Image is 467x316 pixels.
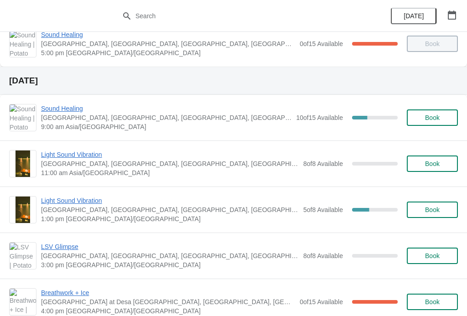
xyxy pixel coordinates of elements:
[407,155,458,172] button: Book
[300,40,343,47] span: 0 of 15 Available
[425,252,440,259] span: Book
[41,214,299,223] span: 1:00 pm [GEOGRAPHIC_DATA]/[GEOGRAPHIC_DATA]
[41,306,295,316] span: 4:00 pm [GEOGRAPHIC_DATA]/[GEOGRAPHIC_DATA]
[41,104,291,113] span: Sound Healing
[41,168,299,177] span: 11:00 am Asia/[GEOGRAPHIC_DATA]
[303,206,343,213] span: 5 of 8 Available
[300,298,343,306] span: 0 of 15 Available
[41,113,291,122] span: [GEOGRAPHIC_DATA], [GEOGRAPHIC_DATA], [GEOGRAPHIC_DATA], [GEOGRAPHIC_DATA], [GEOGRAPHIC_DATA]
[391,8,436,24] button: [DATE]
[303,252,343,259] span: 8 of 8 Available
[10,104,36,131] img: Sound Healing | Potato Head Suites & Studios, Jalan Petitenget, Seminyak, Badung Regency, Bali, I...
[41,122,291,131] span: 9:00 am Asia/[GEOGRAPHIC_DATA]
[41,39,295,48] span: [GEOGRAPHIC_DATA], [GEOGRAPHIC_DATA], [GEOGRAPHIC_DATA], [GEOGRAPHIC_DATA], [GEOGRAPHIC_DATA]
[41,260,299,269] span: 3:00 pm [GEOGRAPHIC_DATA]/[GEOGRAPHIC_DATA]
[41,242,299,251] span: LSV Glimpse
[10,243,36,269] img: LSV Glimpse | Potato Head Suites & Studios, Jalan Petitenget, Seminyak, Badung Regency, Bali, Ind...
[425,114,440,121] span: Book
[41,288,295,297] span: Breathwork + Ice
[135,8,350,24] input: Search
[407,294,458,310] button: Book
[41,251,299,260] span: [GEOGRAPHIC_DATA], [GEOGRAPHIC_DATA], [GEOGRAPHIC_DATA], [GEOGRAPHIC_DATA], [GEOGRAPHIC_DATA]
[296,114,343,121] span: 10 of 15 Available
[407,202,458,218] button: Book
[10,31,36,57] img: Sound Healing | Potato Head Suites & Studios, Jalan Petitenget, Seminyak, Badung Regency, Bali, I...
[407,109,458,126] button: Book
[303,160,343,167] span: 8 of 8 Available
[425,298,440,306] span: Book
[41,30,295,39] span: Sound Healing
[404,12,424,20] span: [DATE]
[41,297,295,306] span: [GEOGRAPHIC_DATA] at Desa [GEOGRAPHIC_DATA], [GEOGRAPHIC_DATA], [GEOGRAPHIC_DATA], [GEOGRAPHIC_DA...
[16,150,31,177] img: Light Sound Vibration | Potato Head Suites & Studios, Jalan Petitenget, Seminyak, Badung Regency,...
[41,48,295,57] span: 5:00 pm [GEOGRAPHIC_DATA]/[GEOGRAPHIC_DATA]
[425,160,440,167] span: Book
[407,248,458,264] button: Book
[16,197,31,223] img: Light Sound Vibration | Potato Head Suites & Studios, Jalan Petitenget, Seminyak, Badung Regency,...
[425,206,440,213] span: Book
[10,289,36,315] img: Breathwork + Ice | Potato Head Studios at Desa Potato Head, Jalan Petitenget, Seminyak, Badung Re...
[41,205,299,214] span: [GEOGRAPHIC_DATA], [GEOGRAPHIC_DATA], [GEOGRAPHIC_DATA], [GEOGRAPHIC_DATA], [GEOGRAPHIC_DATA]
[41,196,299,205] span: Light Sound Vibration
[9,76,458,85] h2: [DATE]
[41,159,299,168] span: [GEOGRAPHIC_DATA], [GEOGRAPHIC_DATA], [GEOGRAPHIC_DATA], [GEOGRAPHIC_DATA], [GEOGRAPHIC_DATA]
[41,150,299,159] span: Light Sound Vibration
